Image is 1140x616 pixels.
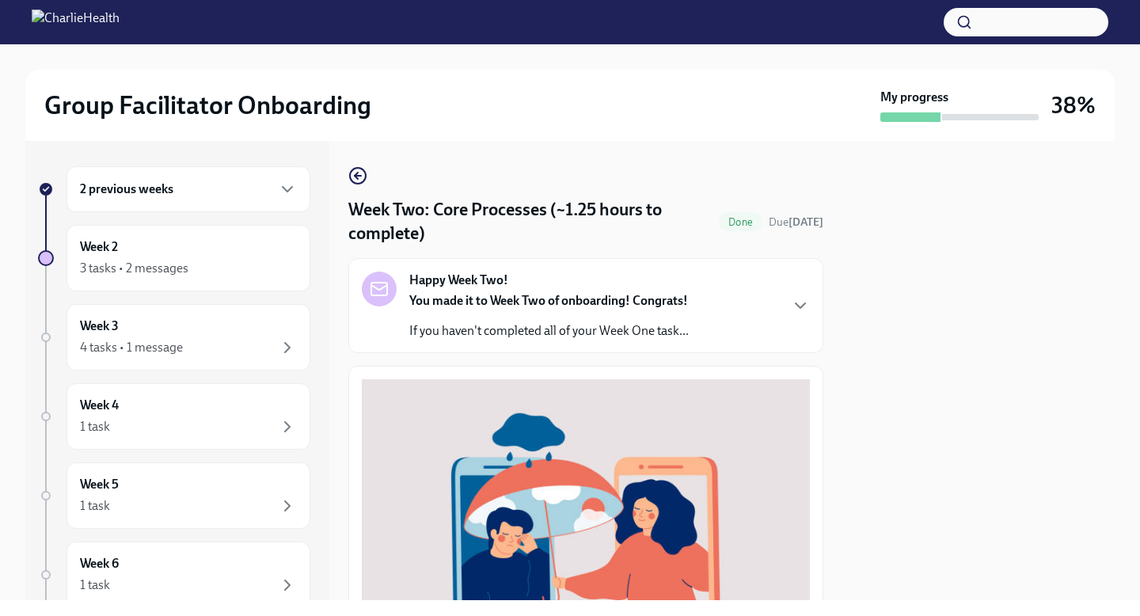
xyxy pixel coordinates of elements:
[348,198,712,245] h4: Week Two: Core Processes (~1.25 hours to complete)
[788,215,823,229] strong: [DATE]
[409,322,689,340] p: If you haven't completed all of your Week One task...
[38,462,310,529] a: Week 51 task
[1051,91,1096,120] h3: 38%
[769,215,823,229] span: Due
[80,576,110,594] div: 1 task
[880,89,948,106] strong: My progress
[80,397,119,414] h6: Week 4
[32,10,120,35] img: CharlieHealth
[80,238,118,256] h6: Week 2
[66,166,310,212] div: 2 previous weeks
[80,418,110,435] div: 1 task
[80,555,119,572] h6: Week 6
[80,476,119,493] h6: Week 5
[719,216,762,228] span: Done
[769,215,823,230] span: September 1st, 2025 10:00
[80,318,119,335] h6: Week 3
[38,225,310,291] a: Week 23 tasks • 2 messages
[80,497,110,515] div: 1 task
[80,181,173,198] h6: 2 previous weeks
[409,293,688,308] strong: You made it to Week Two of onboarding! Congrats!
[38,304,310,371] a: Week 34 tasks • 1 message
[38,542,310,608] a: Week 61 task
[44,89,371,121] h2: Group Facilitator Onboarding
[80,260,188,277] div: 3 tasks • 2 messages
[80,339,183,356] div: 4 tasks • 1 message
[409,272,508,289] strong: Happy Week Two!
[38,383,310,450] a: Week 41 task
